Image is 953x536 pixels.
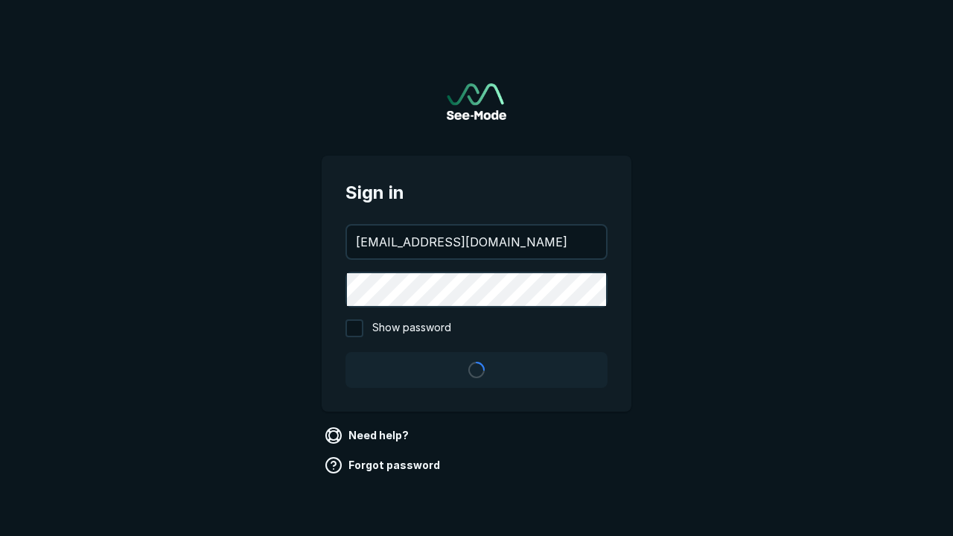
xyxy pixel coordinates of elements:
img: See-Mode Logo [447,83,506,120]
span: Sign in [345,179,608,206]
a: Need help? [322,424,415,447]
a: Go to sign in [447,83,506,120]
span: Show password [372,319,451,337]
a: Forgot password [322,453,446,477]
input: your@email.com [347,226,606,258]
